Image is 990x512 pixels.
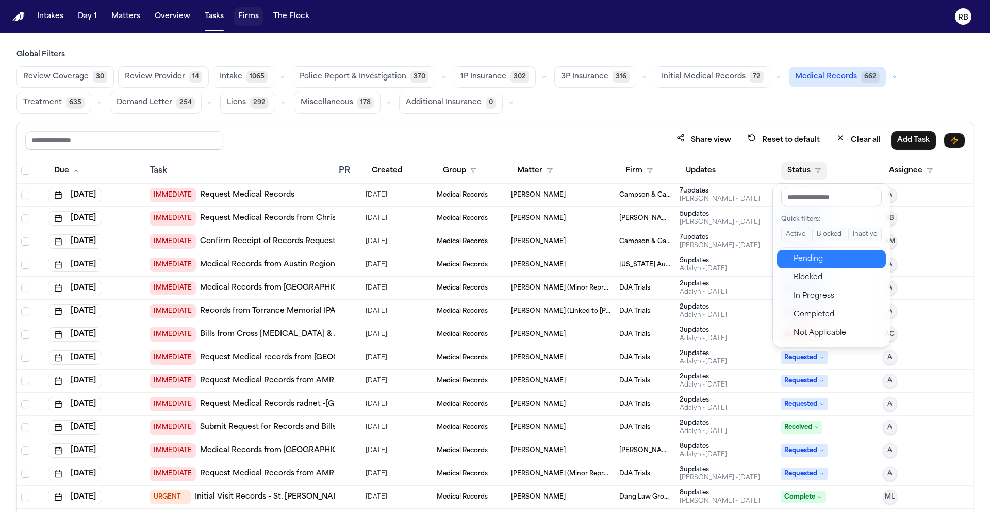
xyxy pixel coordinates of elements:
div: Blocked [794,271,880,284]
button: Inactive [848,228,882,241]
div: Quick filters: [781,215,882,223]
div: Completed [794,309,880,321]
div: In Progress [794,290,880,302]
div: Not Applicable [794,327,880,340]
div: Pending [794,253,880,265]
button: Status [781,162,827,180]
button: Active [781,228,810,241]
button: Blocked [812,228,846,241]
div: Status [773,184,890,347]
